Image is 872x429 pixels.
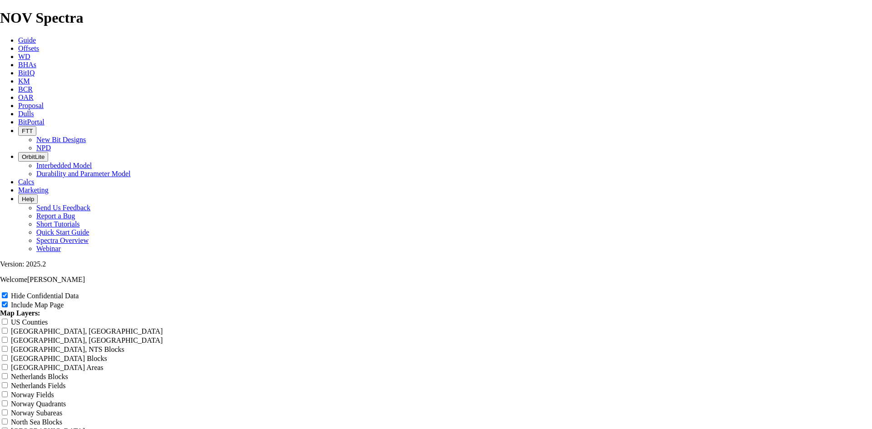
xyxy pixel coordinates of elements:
button: FTT [18,126,36,136]
label: Hide Confidential Data [11,292,79,300]
label: Netherlands Fields [11,382,65,390]
label: [GEOGRAPHIC_DATA], [GEOGRAPHIC_DATA] [11,336,163,344]
a: KM [18,77,30,85]
a: Marketing [18,186,49,194]
a: BitIQ [18,69,35,77]
a: Quick Start Guide [36,228,89,236]
a: Calcs [18,178,35,186]
label: [GEOGRAPHIC_DATA] Areas [11,364,104,371]
a: BCR [18,85,33,93]
label: [GEOGRAPHIC_DATA], NTS Blocks [11,345,124,353]
a: Guide [18,36,36,44]
label: [GEOGRAPHIC_DATA], [GEOGRAPHIC_DATA] [11,327,163,335]
a: Spectra Overview [36,237,89,244]
label: Netherlands Blocks [11,373,68,380]
a: Offsets [18,44,39,52]
a: OAR [18,94,34,101]
label: US Counties [11,318,48,326]
label: Include Map Page [11,301,64,309]
a: Durability and Parameter Model [36,170,131,178]
a: Webinar [36,245,61,252]
a: Short Tutorials [36,220,80,228]
a: NPD [36,144,51,152]
label: Norway Quadrants [11,400,66,408]
a: Dulls [18,110,34,118]
button: Help [18,194,38,204]
a: Interbedded Model [36,162,92,169]
span: Help [22,196,34,202]
a: BitPortal [18,118,45,126]
button: OrbitLite [18,152,48,162]
a: Report a Bug [36,212,75,220]
label: Norway Fields [11,391,54,399]
span: FTT [22,128,33,134]
label: [GEOGRAPHIC_DATA] Blocks [11,355,107,362]
span: [PERSON_NAME] [27,276,85,283]
a: BHAs [18,61,36,69]
span: OrbitLite [22,153,45,160]
label: North Sea Blocks [11,418,62,426]
a: New Bit Designs [36,136,86,143]
a: Send Us Feedback [36,204,90,212]
label: Norway Subareas [11,409,62,417]
a: WD [18,53,30,60]
a: Proposal [18,102,44,109]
